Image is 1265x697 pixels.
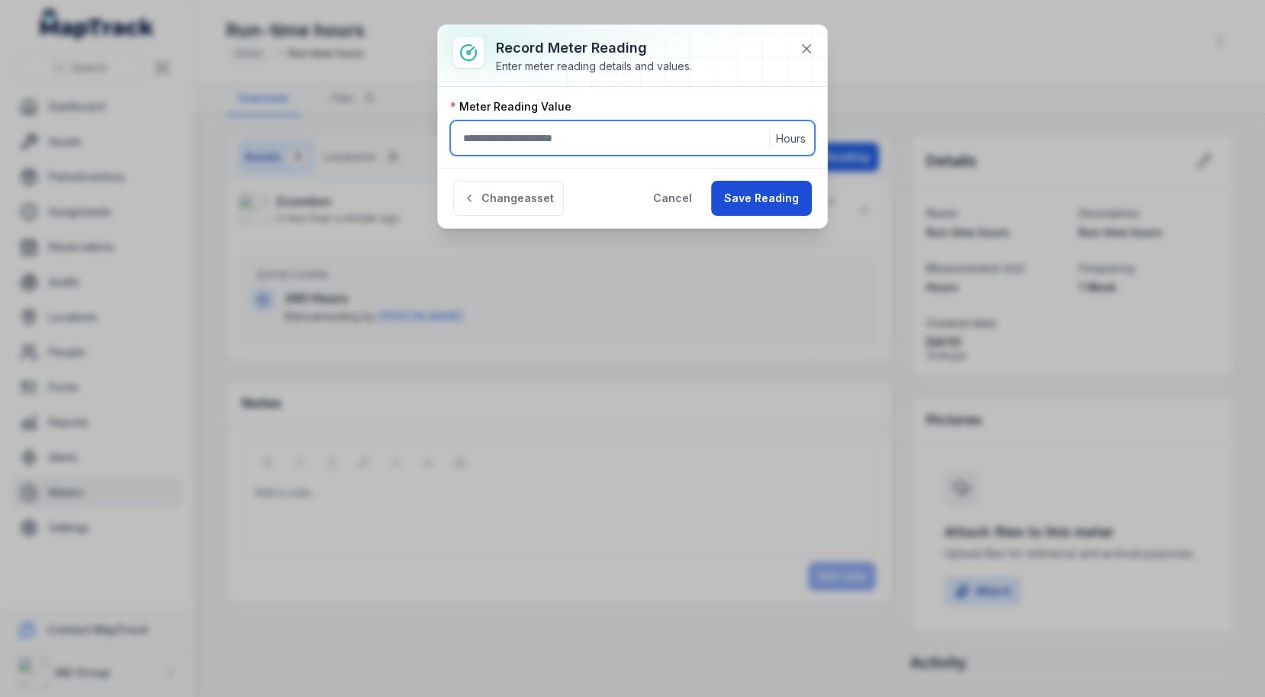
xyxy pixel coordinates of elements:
button: Changeasset [453,181,564,216]
div: Enter meter reading details and values. [496,59,692,74]
input: :r1gp:-form-item-label [450,120,815,156]
label: Meter Reading Value [450,99,571,114]
h3: Record meter reading [496,37,692,59]
button: Cancel [640,181,705,216]
button: Save Reading [711,181,812,216]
